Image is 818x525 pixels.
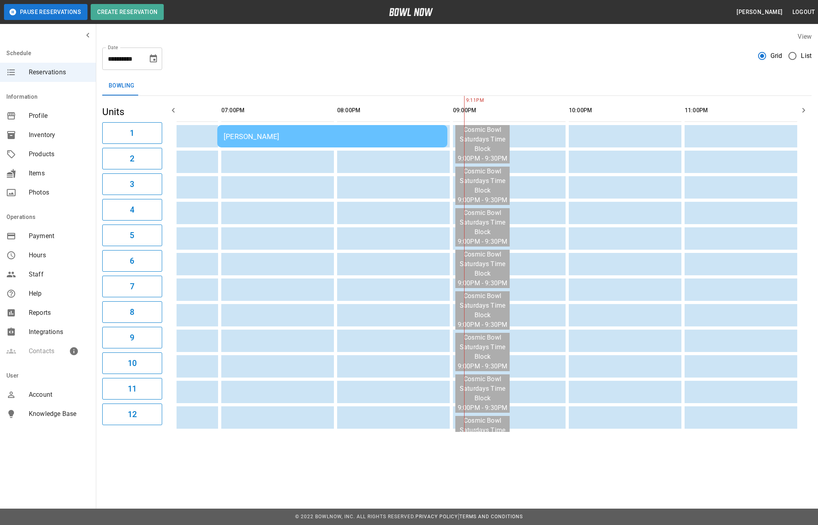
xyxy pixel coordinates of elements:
button: 5 [102,225,162,246]
span: Payment [29,231,89,241]
button: 12 [102,404,162,425]
span: Products [29,149,89,159]
span: Profile [29,111,89,121]
button: 10 [102,352,162,374]
div: [PERSON_NAME] [224,132,441,141]
button: 2 [102,148,162,169]
h6: 1 [130,127,134,139]
button: 11 [102,378,162,400]
div: inventory tabs [102,76,812,95]
h5: Units [102,105,162,118]
span: Staff [29,270,89,279]
button: [PERSON_NAME] [733,5,786,20]
span: List [801,51,812,61]
button: 9 [102,327,162,348]
th: 11:00PM [685,99,797,122]
span: Reservations [29,68,89,77]
h6: 10 [128,357,137,370]
h6: 4 [130,203,134,216]
button: Pause Reservations [4,4,87,20]
h6: 5 [130,229,134,242]
th: 10:00PM [569,99,681,122]
a: Privacy Policy [415,514,458,519]
h6: 12 [128,408,137,421]
button: 7 [102,276,162,297]
h6: 3 [130,178,134,191]
button: 1 [102,122,162,144]
span: Knowledge Base [29,409,89,419]
a: Terms and Conditions [459,514,523,519]
button: 6 [102,250,162,272]
span: Photos [29,188,89,197]
span: 9:11PM [464,97,466,105]
span: Inventory [29,130,89,140]
span: Items [29,169,89,178]
button: 8 [102,301,162,323]
h6: 6 [130,255,134,267]
button: 3 [102,173,162,195]
button: 4 [102,199,162,221]
button: Create Reservation [91,4,164,20]
button: Bowling [102,76,141,95]
span: Account [29,390,89,400]
span: Hours [29,251,89,260]
button: Logout [789,5,818,20]
button: Choose date, selected date is Sep 13, 2025 [145,51,161,67]
span: Grid [770,51,782,61]
span: Integrations [29,327,89,337]
span: © 2022 BowlNow, Inc. All Rights Reserved. [295,514,415,519]
h6: 8 [130,306,134,318]
span: Help [29,289,89,298]
h6: 2 [130,152,134,165]
img: logo [389,8,433,16]
th: 09:00PM [453,99,566,122]
h6: 7 [130,280,134,293]
h6: 11 [128,382,137,395]
h6: 9 [130,331,134,344]
th: 08:00PM [337,99,450,122]
label: View [798,33,812,40]
span: Reports [29,308,89,318]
